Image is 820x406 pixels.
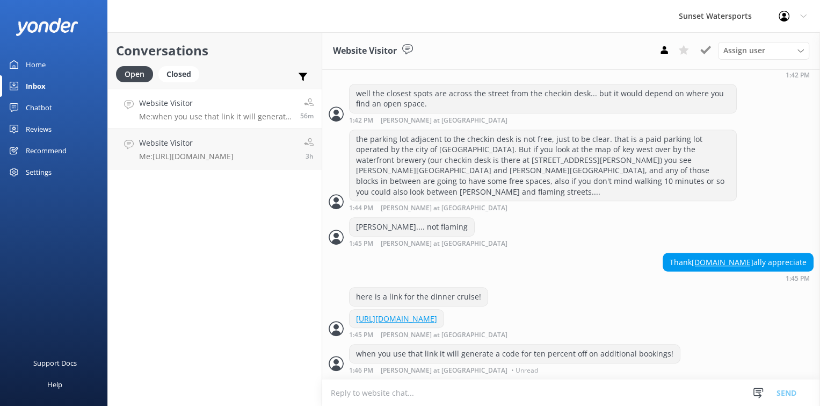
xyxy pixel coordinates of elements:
img: yonder-white-logo.png [16,18,78,35]
div: 12:42pm 20-Aug-2025 (UTC -05:00) America/Cancun [349,116,737,124]
strong: 1:45 PM [349,240,373,247]
div: 12:46pm 20-Aug-2025 (UTC -05:00) America/Cancun [349,366,680,374]
a: Website VisitorMe:[URL][DOMAIN_NAME]3h [108,129,322,169]
p: Me: [URL][DOMAIN_NAME] [139,152,234,161]
span: [PERSON_NAME] at [GEOGRAPHIC_DATA] [381,240,507,247]
div: 12:45pm 20-Aug-2025 (UTC -05:00) America/Cancun [349,331,542,339]
div: Home [26,54,46,75]
div: Settings [26,161,52,183]
div: Support Docs [33,352,77,374]
h4: Website Visitor [139,137,234,149]
a: Closed [158,68,205,80]
div: Inbox [26,75,46,97]
div: Assign User [718,42,809,59]
div: [PERSON_NAME].... not flaming [350,218,474,236]
div: Reviews [26,118,52,140]
strong: 1:42 PM [786,72,810,79]
strong: 1:44 PM [349,205,373,212]
p: Me: when you use that link it will generate a code for ten percent off on additional bookings! [139,112,292,122]
div: Chatbot [26,97,52,118]
h4: Website Visitor [139,97,292,109]
span: 12:46pm 20-Aug-2025 (UTC -05:00) America/Cancun [300,111,314,120]
div: Thank ally appreciate [663,253,813,272]
span: 09:45am 20-Aug-2025 (UTC -05:00) America/Cancun [306,152,314,161]
div: Recommend [26,140,67,161]
span: [PERSON_NAME] at [GEOGRAPHIC_DATA] [381,205,507,212]
strong: 1:46 PM [349,367,373,374]
span: • Unread [511,367,538,374]
div: Open [116,66,153,82]
div: 12:42pm 20-Aug-2025 (UTC -05:00) America/Cancun [625,71,814,79]
div: well the closest spots are across the street from the checkin desk... but it would depend on wher... [350,84,736,113]
div: 12:45pm 20-Aug-2025 (UTC -05:00) America/Cancun [663,274,814,282]
div: 12:45pm 20-Aug-2025 (UTC -05:00) America/Cancun [349,239,542,247]
span: Assign user [723,45,765,56]
div: Closed [158,66,199,82]
div: 12:44pm 20-Aug-2025 (UTC -05:00) America/Cancun [349,204,737,212]
div: Help [47,374,62,395]
strong: 1:45 PM [786,275,810,282]
a: [URL][DOMAIN_NAME] [356,314,437,324]
a: [DOMAIN_NAME] [692,257,753,267]
span: [PERSON_NAME] at [GEOGRAPHIC_DATA] [381,332,507,339]
div: here is a link for the dinner cruise! [350,288,488,306]
span: [PERSON_NAME] at [GEOGRAPHIC_DATA] [381,117,507,124]
a: Open [116,68,158,80]
div: when you use that link it will generate a code for ten percent off on additional bookings! [350,345,680,363]
h2: Conversations [116,40,314,61]
strong: 1:45 PM [349,332,373,339]
a: Website VisitorMe:when you use that link it will generate a code for ten percent off on additiona... [108,89,322,129]
div: the parking lot adjacent to the checkin desk is not free, just to be clear. that is a paid parkin... [350,130,736,201]
span: [PERSON_NAME] at [GEOGRAPHIC_DATA] [381,367,507,374]
h3: Website Visitor [333,44,397,58]
strong: 1:42 PM [349,117,373,124]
